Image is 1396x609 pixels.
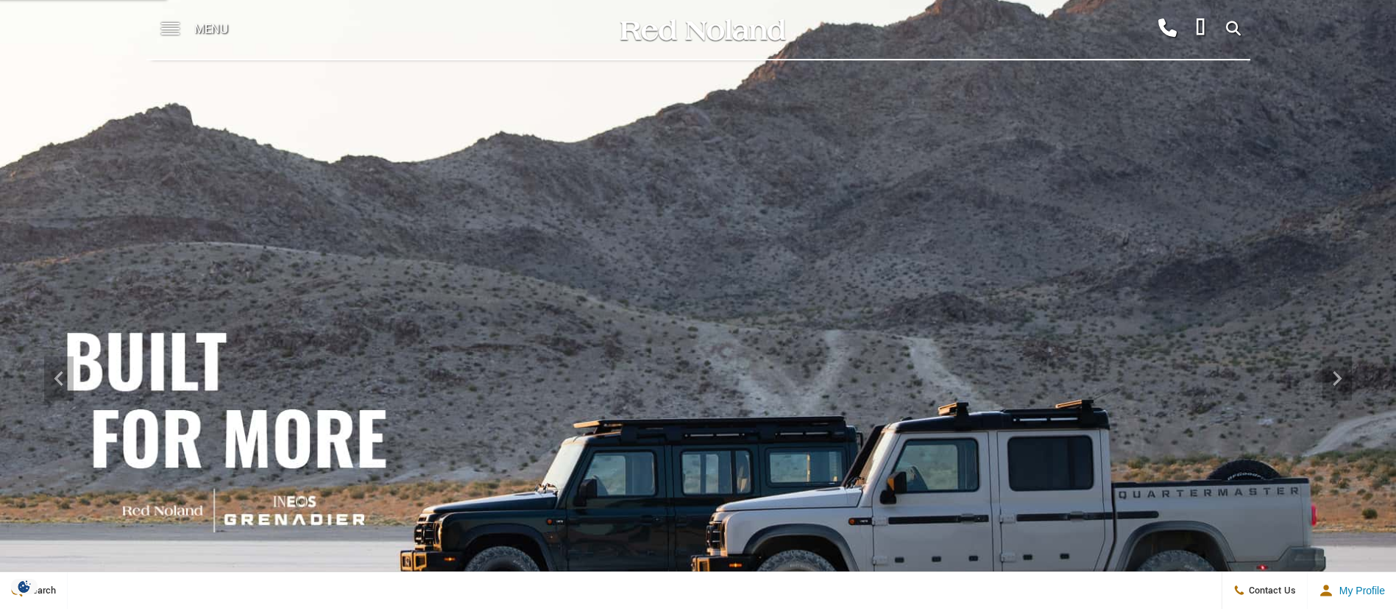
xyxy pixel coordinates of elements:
[1245,584,1296,597] span: Contact Us
[1308,572,1396,609] button: Open user profile menu
[1322,356,1352,401] div: Next
[7,579,41,594] img: Opt-Out Icon
[7,579,41,594] section: Click to Open Cookie Consent Modal
[617,17,787,43] img: Red Noland Auto Group
[44,356,74,401] div: Previous
[1333,585,1385,596] span: My Profile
